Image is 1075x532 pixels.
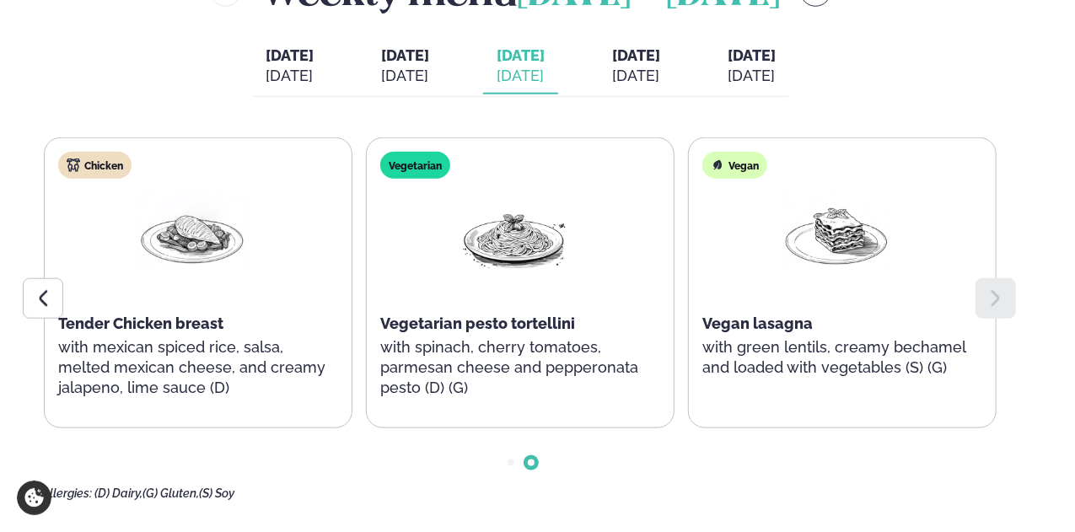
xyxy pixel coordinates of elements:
span: [DATE] [266,46,314,66]
span: Tender Chicken breast [58,314,223,332]
div: Vegetarian [380,152,450,179]
span: Vegetarian pesto tortellini [380,314,575,332]
span: (G) Gluten, [142,486,199,500]
span: (D) Dairy, [94,486,142,500]
div: [DATE] [728,66,776,86]
p: with mexican spiced rice, salsa, melted mexican cheese, and creamy jalapeno, lime sauce (D) [58,337,326,398]
div: [DATE] [381,66,429,86]
img: Lasagna.png [782,192,890,271]
img: Spagetti.png [460,192,568,271]
button: [DATE] [DATE] [483,39,558,94]
span: [DATE] [612,46,660,64]
img: Chicken-breast.png [138,192,246,271]
div: [DATE] [612,66,660,86]
p: with green lentils, creamy bechamel and loaded with vegetables (S) (G) [702,337,970,378]
img: Vegan.svg [711,159,724,172]
span: (S) Soy [199,486,234,500]
span: Go to slide 1 [508,459,514,466]
button: [DATE] [DATE] [714,39,789,94]
button: [DATE] [DATE] [368,39,443,94]
span: [DATE] [728,46,776,64]
div: Chicken [58,152,132,179]
div: Vegan [702,152,767,179]
button: [DATE] [DATE] [599,39,674,94]
span: [DATE] [497,46,545,64]
span: Go to slide 2 [528,459,535,466]
span: Allergies: [42,486,92,500]
span: Vegan lasagna [702,314,813,332]
button: [DATE] [DATE] [252,39,327,94]
span: [DATE] [381,46,429,64]
p: with spinach, cherry tomatoes, parmesan cheese and pepperonata pesto (D) (G) [380,337,648,398]
div: [DATE] [266,66,314,86]
div: [DATE] [497,66,545,86]
a: Cookie settings [17,481,51,515]
img: chicken.svg [67,159,80,172]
